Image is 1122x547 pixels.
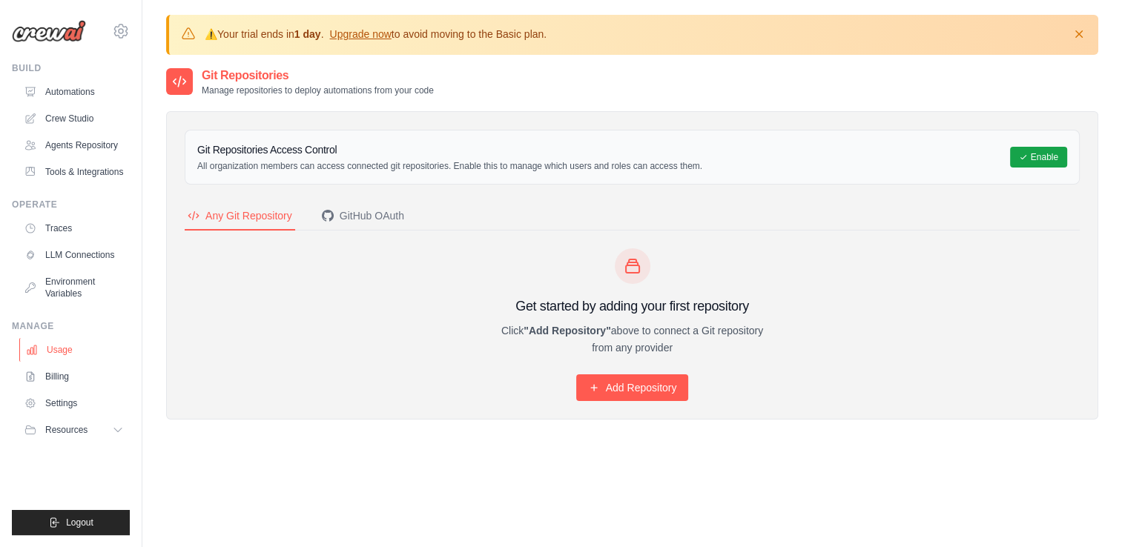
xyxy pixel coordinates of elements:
[202,67,434,84] h2: Git Repositories
[18,243,130,267] a: LLM Connections
[490,322,775,357] p: Click above to connect a Git repository from any provider
[18,107,130,130] a: Crew Studio
[18,391,130,415] a: Settings
[18,160,130,184] a: Tools & Integrations
[205,28,217,40] strong: ⚠️
[322,208,404,223] div: GitHub OAuth
[197,142,702,157] h3: Git Repositories Access Control
[45,424,88,436] span: Resources
[19,338,131,362] a: Usage
[18,80,130,104] a: Automations
[185,202,1080,231] nav: Tabs
[12,62,130,74] div: Build
[18,365,130,388] a: Billing
[524,325,611,337] strong: "Add Repository"
[12,320,130,332] div: Manage
[185,202,295,231] button: Any Git Repository
[205,27,547,42] p: Your trial ends in . to avoid moving to the Basic plan.
[329,28,391,40] a: Upgrade now
[12,510,130,535] button: Logout
[188,208,292,223] div: Any Git Repository
[294,28,321,40] strong: 1 day
[18,418,130,442] button: Resources
[202,84,434,96] p: Manage repositories to deploy automations from your code
[490,296,775,316] h3: Get started by adding your first repository
[319,202,407,231] button: GitHub OAuth
[18,270,130,305] a: Environment Variables
[12,20,86,42] img: Logo
[66,517,93,528] span: Logout
[12,199,130,210] div: Operate
[1010,147,1067,168] button: Enable
[18,133,130,157] a: Agents Repository
[18,216,130,240] a: Traces
[197,160,702,172] p: All organization members can access connected git repositories. Enable this to manage which users...
[576,374,689,401] a: Add Repository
